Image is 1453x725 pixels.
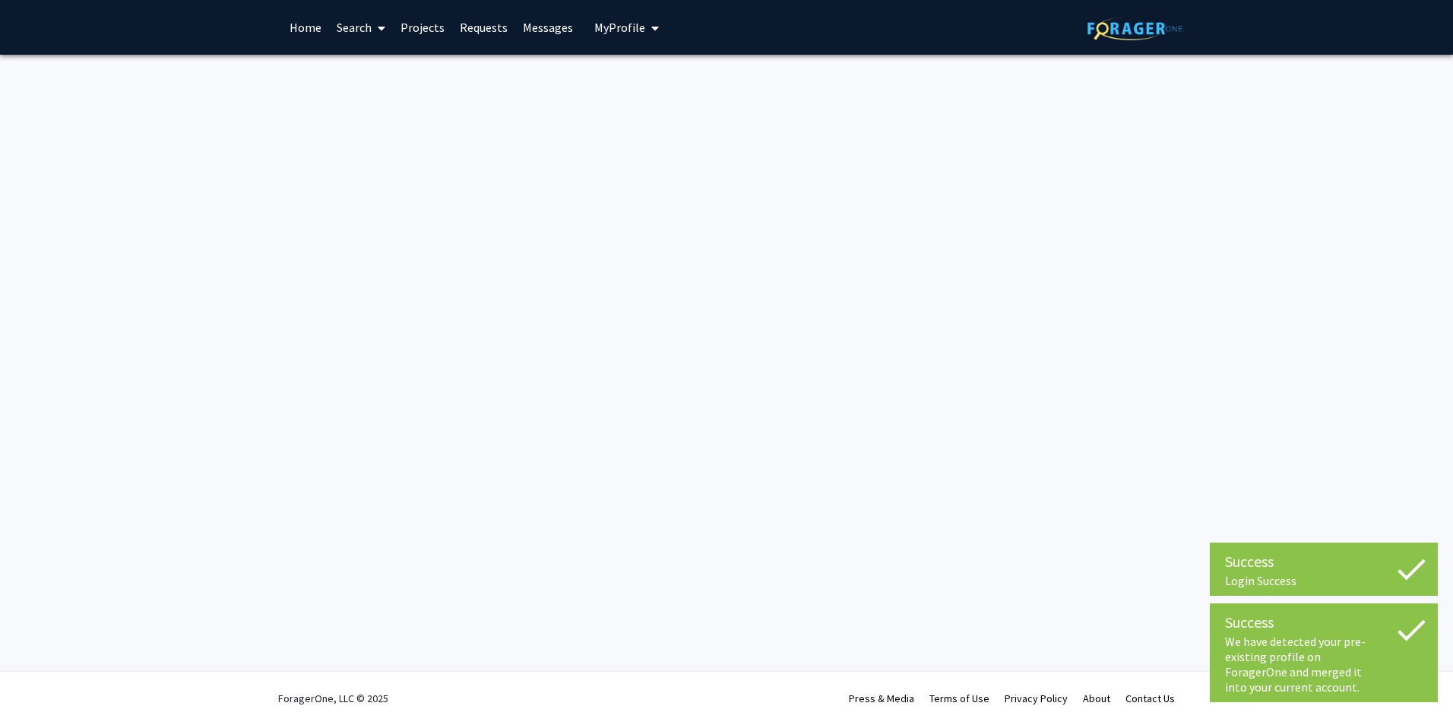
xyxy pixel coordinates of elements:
[1005,692,1068,705] a: Privacy Policy
[929,692,989,705] a: Terms of Use
[515,1,581,54] a: Messages
[1225,611,1423,634] div: Success
[1225,550,1423,573] div: Success
[1225,573,1423,588] div: Login Success
[849,692,914,705] a: Press & Media
[329,1,393,54] a: Search
[452,1,515,54] a: Requests
[278,672,388,725] div: ForagerOne, LLC © 2025
[1125,692,1175,705] a: Contact Us
[1087,17,1182,40] img: ForagerOne Logo
[594,20,645,35] span: My Profile
[1083,692,1110,705] a: About
[393,1,452,54] a: Projects
[1225,634,1423,695] div: We have detected your pre-existing profile on ForagerOne and merged it into your current account.
[282,1,329,54] a: Home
